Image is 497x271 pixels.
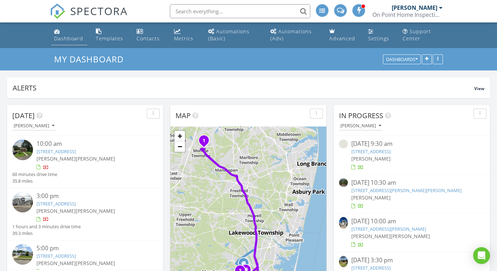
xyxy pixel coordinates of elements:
[339,178,485,210] a: [DATE] 10:30 am [STREET_ADDRESS][PERSON_NAME][PERSON_NAME] [PERSON_NAME]
[50,4,65,19] img: The Best Home Inspection Software - Spectora
[372,11,443,18] div: On Point Home Inspection Services
[392,4,437,11] div: [PERSON_NAME]
[14,123,54,128] div: [PERSON_NAME]
[174,141,185,152] a: Zoom out
[267,25,321,45] a: Automations (Advanced)
[339,140,348,148] img: streetview
[270,28,312,42] div: Automations (Adv)
[351,148,391,155] a: [STREET_ADDRESS]
[339,217,485,248] a: [DATE] 10:00 am [STREET_ADDRESS][PERSON_NAME] [PERSON_NAME][PERSON_NAME]
[174,35,193,42] div: Metrics
[351,155,391,162] span: [PERSON_NAME]
[37,260,76,266] span: [PERSON_NAME]
[12,192,33,212] img: streetview
[96,35,123,42] div: Templates
[203,138,205,143] i: 1
[351,233,391,239] span: [PERSON_NAME]
[391,233,430,239] span: [PERSON_NAME]
[339,256,348,267] img: 9325060%2Fcover_photos%2Fb3wqIUJKZIzaaNkMLCXj%2Fsmall.jpeg
[386,57,418,62] div: Dashboards
[37,148,76,155] a: [STREET_ADDRESS]
[76,260,115,266] span: [PERSON_NAME]
[37,208,76,214] span: [PERSON_NAME]
[351,187,462,194] a: [STREET_ADDRESS][PERSON_NAME][PERSON_NAME]
[400,25,446,45] a: Support Center
[351,178,473,187] div: [DATE] 10:30 am
[93,25,128,45] a: Templates
[205,25,262,45] a: Automations (Basic)
[37,244,146,253] div: 5:00 pm
[339,217,348,229] img: 9278722%2Fcover_photos%2FIQfytckv6kQ5g413VOkf%2Fsmall.jpeg
[12,230,81,237] div: 39.3 miles
[339,140,485,171] a: [DATE] 9:30 am [STREET_ADDRESS] [PERSON_NAME]
[76,155,115,162] span: [PERSON_NAME]
[76,208,115,214] span: [PERSON_NAME]
[208,28,250,42] div: Automations (Basic)
[12,140,33,160] img: streetview
[134,25,166,45] a: Contacts
[204,140,208,144] div: 8 Walnut St, Monroe Township, NJ 08831
[339,111,383,120] span: In Progress
[174,131,185,141] a: Zoom in
[340,123,381,128] div: [PERSON_NAME]
[70,4,128,18] span: SPECTORA
[12,192,158,237] a: 3:00 pm [STREET_ADDRESS] [PERSON_NAME][PERSON_NAME] 1 hours and 3 minutes drive time 39.3 miles
[351,226,426,232] a: [STREET_ADDRESS][PERSON_NAME]
[329,35,355,42] div: Advanced
[339,121,383,131] button: [PERSON_NAME]
[12,140,158,184] a: 10:00 am [STREET_ADDRESS] [PERSON_NAME][PERSON_NAME] 60 minutes drive time 35.8 miles
[37,140,146,148] div: 10:00 am
[37,155,76,162] span: [PERSON_NAME]
[37,201,76,207] a: [STREET_ADDRESS]
[50,9,128,24] a: SPECTORA
[12,244,33,265] img: streetview
[13,83,474,93] div: Alerts
[51,25,88,45] a: Dashboard
[351,256,473,265] div: [DATE] 3:30 pm
[473,247,490,264] div: Open Intercom Messenger
[383,55,421,65] button: Dashboards
[326,25,360,45] a: Advanced
[244,263,248,267] div: 1005 Jamaica Blvd, Toms River New Jersey 08757
[351,265,391,271] a: [STREET_ADDRESS]
[403,28,431,42] div: Support Center
[12,171,57,178] div: 60 minutes drive time
[12,223,81,230] div: 1 hours and 3 minutes drive time
[351,217,473,226] div: [DATE] 10:00 am
[365,25,394,45] a: Settings
[12,121,56,131] button: [PERSON_NAME]
[137,35,160,42] div: Contacts
[12,111,35,120] span: [DATE]
[12,178,57,184] div: 35.8 miles
[351,194,391,201] span: [PERSON_NAME]
[339,178,348,187] img: streetview
[474,86,484,92] span: View
[351,140,473,148] div: [DATE] 9:30 am
[171,25,200,45] a: Metrics
[175,111,191,120] span: Map
[170,4,310,18] input: Search everything...
[54,35,83,42] div: Dashboard
[54,53,130,65] a: My Dashboard
[37,192,146,201] div: 3:00 pm
[37,253,76,259] a: [STREET_ADDRESS]
[368,35,389,42] div: Settings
